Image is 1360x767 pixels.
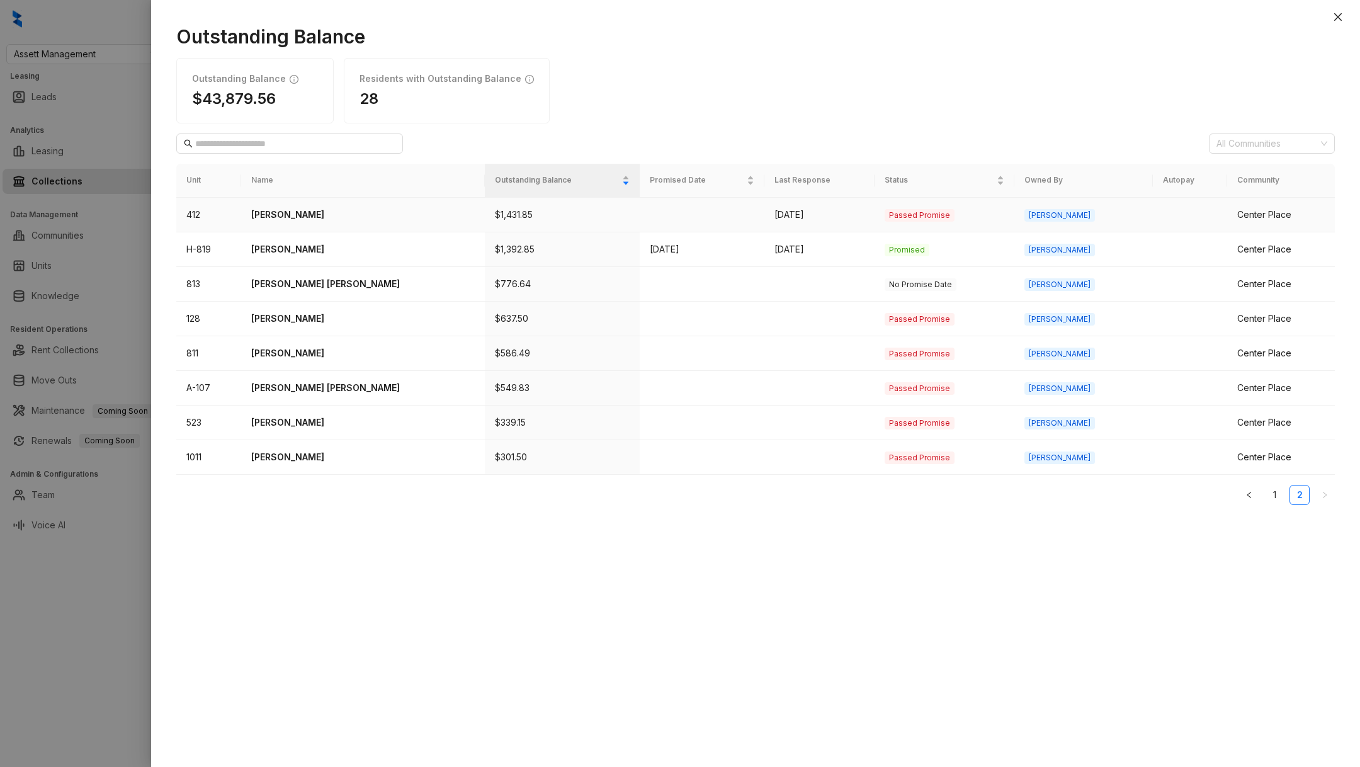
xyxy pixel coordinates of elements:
[1024,348,1095,360] span: [PERSON_NAME]
[1024,278,1095,291] span: [PERSON_NAME]
[251,208,475,222] p: [PERSON_NAME]
[1333,12,1343,22] span: close
[885,174,995,186] span: Status
[885,278,956,291] span: No Promise Date
[251,381,475,395] p: [PERSON_NAME] [PERSON_NAME]
[176,267,241,302] td: 813
[192,89,318,108] h1: $43,879.56
[885,313,955,326] span: Passed Promise
[1237,381,1325,395] div: Center Place
[1265,486,1284,504] a: 1
[485,302,640,336] td: $637.50
[1024,382,1095,395] span: [PERSON_NAME]
[1321,491,1329,499] span: right
[251,277,475,291] p: [PERSON_NAME] [PERSON_NAME]
[1289,485,1310,505] li: 2
[485,232,640,267] td: $1,392.85
[485,198,640,232] td: $1,431.85
[875,164,1015,197] th: Status
[1290,486,1309,504] a: 2
[1227,164,1335,197] th: Community
[1014,164,1153,197] th: Owned By
[485,336,640,371] td: $586.49
[525,74,534,84] span: info-circle
[885,244,929,256] span: Promised
[1024,452,1095,464] span: [PERSON_NAME]
[1237,416,1325,429] div: Center Place
[176,25,1335,48] h1: Outstanding Balance
[192,74,286,84] h1: Outstanding Balance
[485,267,640,302] td: $776.64
[650,174,744,186] span: Promised Date
[360,89,534,108] h1: 28
[495,174,620,186] span: Outstanding Balance
[885,452,955,464] span: Passed Promise
[485,371,640,406] td: $549.83
[1330,9,1346,25] button: Close
[251,450,475,464] p: [PERSON_NAME]
[885,209,955,222] span: Passed Promise
[1237,312,1325,326] div: Center Place
[176,406,241,440] td: 523
[290,74,298,84] span: info-circle
[251,346,475,360] p: [PERSON_NAME]
[176,440,241,475] td: 1011
[885,348,955,360] span: Passed Promise
[176,302,241,336] td: 128
[485,406,640,440] td: $339.15
[1237,277,1325,291] div: Center Place
[176,336,241,371] td: 811
[1245,491,1253,499] span: left
[251,312,475,326] p: [PERSON_NAME]
[251,416,475,429] p: [PERSON_NAME]
[1237,450,1325,464] div: Center Place
[885,417,955,429] span: Passed Promise
[184,139,193,148] span: search
[176,198,241,232] td: 412
[1239,485,1259,505] li: Previous Page
[1153,164,1228,197] th: Autopay
[176,232,241,267] td: H-819
[1315,485,1335,505] li: Next Page
[1024,313,1095,326] span: [PERSON_NAME]
[360,74,521,84] h1: Residents with Outstanding Balance
[1024,417,1095,429] span: [PERSON_NAME]
[764,198,875,232] td: [DATE]
[241,164,485,197] th: Name
[485,440,640,475] td: $301.50
[1237,346,1325,360] div: Center Place
[1237,208,1325,222] div: Center Place
[640,232,764,267] td: [DATE]
[176,164,241,197] th: Unit
[1264,485,1284,505] li: 1
[885,382,955,395] span: Passed Promise
[1315,485,1335,505] button: right
[1024,209,1095,222] span: [PERSON_NAME]
[1237,242,1325,256] div: Center Place
[764,232,875,267] td: [DATE]
[1024,244,1095,256] span: [PERSON_NAME]
[1239,485,1259,505] button: left
[251,242,475,256] p: [PERSON_NAME]
[764,164,875,197] th: Last Response
[176,371,241,406] td: A-107
[640,164,764,197] th: Promised Date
